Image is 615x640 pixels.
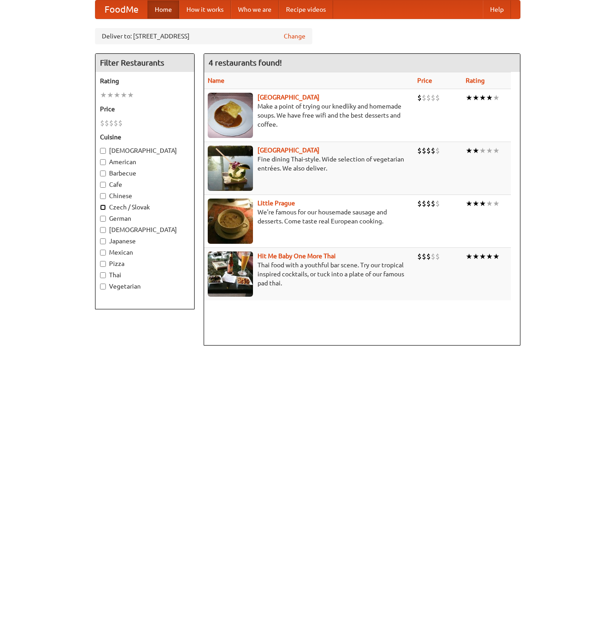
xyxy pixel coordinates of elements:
[100,148,106,154] input: [DEMOGRAPHIC_DATA]
[417,199,422,209] li: $
[257,147,319,154] a: [GEOGRAPHIC_DATA]
[100,146,190,155] label: [DEMOGRAPHIC_DATA]
[472,146,479,156] li: ★
[493,146,500,156] li: ★
[100,118,105,128] li: $
[466,93,472,103] li: ★
[472,199,479,209] li: ★
[435,251,440,261] li: $
[100,216,106,222] input: German
[466,77,485,84] a: Rating
[100,259,190,268] label: Pizza
[486,199,493,209] li: ★
[472,251,479,261] li: ★
[105,118,109,128] li: $
[479,199,486,209] li: ★
[435,93,440,103] li: $
[100,284,106,289] input: Vegetarian
[208,155,410,173] p: Fine dining Thai-style. Wide selection of vegetarian entrées. We also deliver.
[208,146,253,191] img: satay.jpg
[257,252,336,260] a: Hit Me Baby One More Thai
[100,180,190,189] label: Cafe
[100,237,190,246] label: Japanese
[417,93,422,103] li: $
[100,104,190,114] h5: Price
[118,118,123,128] li: $
[435,199,440,209] li: $
[257,94,319,101] a: [GEOGRAPHIC_DATA]
[422,146,426,156] li: $
[148,0,179,19] a: Home
[127,90,134,100] li: ★
[100,227,106,233] input: [DEMOGRAPHIC_DATA]
[100,90,107,100] li: ★
[100,182,106,188] input: Cafe
[114,90,120,100] li: ★
[279,0,333,19] a: Recipe videos
[100,191,190,200] label: Chinese
[431,146,435,156] li: $
[486,146,493,156] li: ★
[100,171,106,176] input: Barbecue
[208,251,253,297] img: babythai.jpg
[486,251,493,261] li: ★
[208,93,253,138] img: czechpoint.jpg
[493,93,500,103] li: ★
[466,251,472,261] li: ★
[114,118,118,128] li: $
[109,118,114,128] li: $
[426,199,431,209] li: $
[100,169,190,178] label: Barbecue
[120,90,127,100] li: ★
[95,0,148,19] a: FoodMe
[100,76,190,85] h5: Rating
[100,203,190,212] label: Czech / Slovak
[100,270,190,280] label: Thai
[435,146,440,156] li: $
[284,32,305,41] a: Change
[208,102,410,129] p: Make a point of trying our knedlíky and homemade soups. We have free wifi and the best desserts a...
[472,93,479,103] li: ★
[479,146,486,156] li: ★
[422,93,426,103] li: $
[100,248,190,257] label: Mexican
[257,199,295,207] a: Little Prague
[100,261,106,267] input: Pizza
[417,251,422,261] li: $
[426,146,431,156] li: $
[431,251,435,261] li: $
[417,77,432,84] a: Price
[431,199,435,209] li: $
[479,251,486,261] li: ★
[208,208,410,226] p: We're famous for our housemade sausage and desserts. Come taste real European cooking.
[100,282,190,291] label: Vegetarian
[209,58,282,67] ng-pluralize: 4 restaurants found!
[100,250,106,256] input: Mexican
[107,90,114,100] li: ★
[486,93,493,103] li: ★
[479,93,486,103] li: ★
[100,204,106,210] input: Czech / Slovak
[466,146,472,156] li: ★
[208,261,410,288] p: Thai food with a youthful bar scene. Try our tropical inspired cocktails, or tuck into a plate of...
[231,0,279,19] a: Who we are
[431,93,435,103] li: $
[208,77,224,84] a: Name
[100,133,190,142] h5: Cuisine
[426,93,431,103] li: $
[483,0,511,19] a: Help
[100,238,106,244] input: Japanese
[95,28,312,44] div: Deliver to: [STREET_ADDRESS]
[100,214,190,223] label: German
[95,54,194,72] h4: Filter Restaurants
[466,199,472,209] li: ★
[100,272,106,278] input: Thai
[100,193,106,199] input: Chinese
[208,199,253,244] img: littleprague.jpg
[417,146,422,156] li: $
[100,159,106,165] input: American
[493,199,500,209] li: ★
